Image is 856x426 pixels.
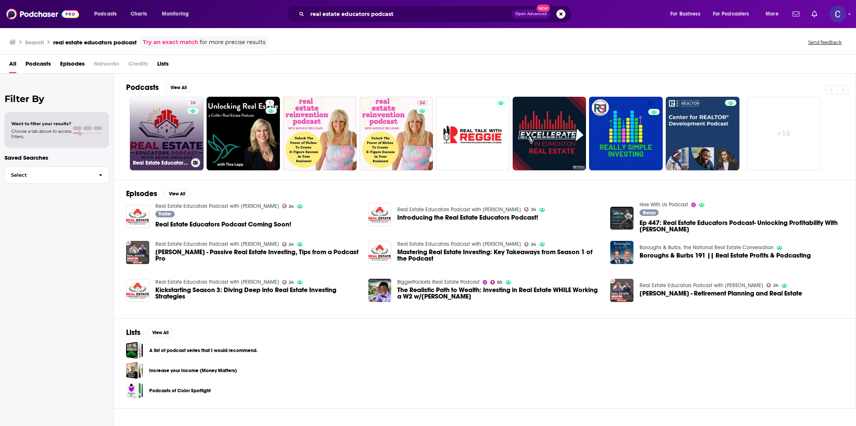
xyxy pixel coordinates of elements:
[610,279,633,302] img: Lonnie Glessner - Retirement Planning and Real Estate
[368,203,392,226] a: Introducing the Real Estate Educators Podcast!
[360,97,433,170] a: 34
[640,220,843,233] span: Ep 447: Real Estate Educators Podcast- Unlocking Profitability With [PERSON_NAME]
[163,189,191,198] button: View All
[537,5,550,12] span: New
[809,8,820,20] a: Show notifications dropdown
[143,38,198,47] a: Try an exact match
[766,283,779,288] a: 24
[5,167,109,184] button: Select
[397,241,521,247] a: Real Estate Educators Podcast with Kevin Amolsch
[760,8,788,20] button: open menu
[490,280,502,285] a: 85
[829,6,846,22] button: Show profile menu
[640,252,811,259] a: Boroughs & Burbs 191 || Real Estate Profits & Podcasting
[397,249,601,262] a: Mastering Real Estate Investing: Key Takeaways from Season 1 of the Podcast
[773,284,779,287] span: 24
[162,9,189,19] span: Monitoring
[766,9,779,19] span: More
[397,279,480,285] a: BiggerPockets Real Estate Podcast
[89,8,126,20] button: open menu
[640,290,802,297] a: Lonnie Glessner - Retirement Planning and Real Estate
[130,97,204,170] a: 24Real Estate Educators Podcast with [PERSON_NAME]
[126,205,149,228] img: Real Estate Educators Podcast Coming Soon!
[417,100,428,106] a: 34
[589,97,663,170] a: 0
[397,287,601,300] span: The Realistic Path to Wealth: Investing in Real Estate WHILE Working a W2 w/[PERSON_NAME]
[126,279,149,302] a: Kickstarting Season 3: Diving Deep into Real Estate Investing Strategies
[149,387,211,395] a: Podcasts of Color Spotlight
[131,9,147,19] span: Charts
[610,207,633,230] a: Ep 447: Real Estate Educators Podcast- Unlocking Profitability With Daniel Martinez
[806,39,844,46] button: Send feedback
[790,8,802,20] a: Show notifications dropdown
[155,241,279,247] a: Real Estate Educators Podcast with Kevin Amolsch
[9,58,16,73] a: All
[128,58,148,73] span: Credits
[282,242,294,247] a: 24
[11,121,71,126] span: Want to filter your results?
[126,189,157,198] h2: Episodes
[126,241,149,264] img: Trevor Oldham - Passive Real Estate Investing, Tips from a Podcast Pro
[524,242,536,247] a: 24
[60,58,85,73] a: Episodes
[648,100,660,167] div: 0
[512,9,550,19] button: Open AdvancedNew
[670,9,700,19] span: For Business
[289,281,294,284] span: 24
[5,173,93,178] span: Select
[155,287,359,300] a: Kickstarting Season 3: Diving Deep into Real Estate Investing Strategies
[25,58,51,73] a: Podcasts
[12,12,18,18] img: logo_orange.svg
[158,212,171,216] span: Trailer
[84,45,128,50] div: Keywords by Traffic
[165,83,192,92] button: View All
[126,362,143,379] a: Increase your Income (Money Matters)
[640,244,774,251] a: Boroughs & Burbs, the National Real Estate Conversation
[289,205,294,208] span: 24
[515,12,547,16] span: Open Advanced
[289,243,294,246] span: 24
[12,20,18,26] img: website_grey.svg
[21,12,37,18] div: v 4.0.25
[157,58,169,73] a: Lists
[126,8,152,20] a: Charts
[29,45,68,50] div: Domain Overview
[6,7,79,21] a: Podchaser - Follow, Share and Rate Podcasts
[11,129,71,139] span: Choose a tab above to access filters.
[640,201,688,208] a: Hive With Us Podcast
[126,83,192,92] a: PodcastsView All
[368,241,392,264] a: Mastering Real Estate Investing: Key Takeaways from Season 1 of the Podcast
[25,39,44,46] h3: Search
[708,8,760,20] button: open menu
[665,8,710,20] button: open menu
[307,8,512,20] input: Search podcasts, credits, & more...
[640,290,802,297] span: [PERSON_NAME] - Retirement Planning and Real Estate
[265,100,274,106] a: 1
[126,382,143,399] span: Podcasts of Color Spotlight
[133,160,188,166] h3: Real Estate Educators Podcast with [PERSON_NAME]
[747,97,821,170] a: +14
[397,214,538,221] span: Introducing the Real Estate Educators Podcast!
[420,99,425,107] span: 34
[94,58,119,73] span: Networks
[187,100,199,106] a: 24
[156,8,199,20] button: open menu
[20,20,84,26] div: Domain: [DOMAIN_NAME]
[282,280,294,285] a: 24
[368,279,392,302] img: The Realistic Path to Wealth: Investing in Real Estate WHILE Working a W2 w/Lawrence Briggs
[200,38,265,47] span: for more precise results
[640,220,843,233] a: Ep 447: Real Estate Educators Podcast- Unlocking Profitability With Daniel Martinez
[5,154,109,161] p: Saved Searches
[155,221,291,228] a: Real Estate Educators Podcast Coming Soon!
[126,342,143,359] span: A list of podcast series that I would recommend.
[640,282,763,289] a: Real Estate Educators Podcast with Kevin Amolsch
[76,44,82,50] img: tab_keywords_by_traffic_grey.svg
[294,5,579,23] div: Search podcasts, credits, & more...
